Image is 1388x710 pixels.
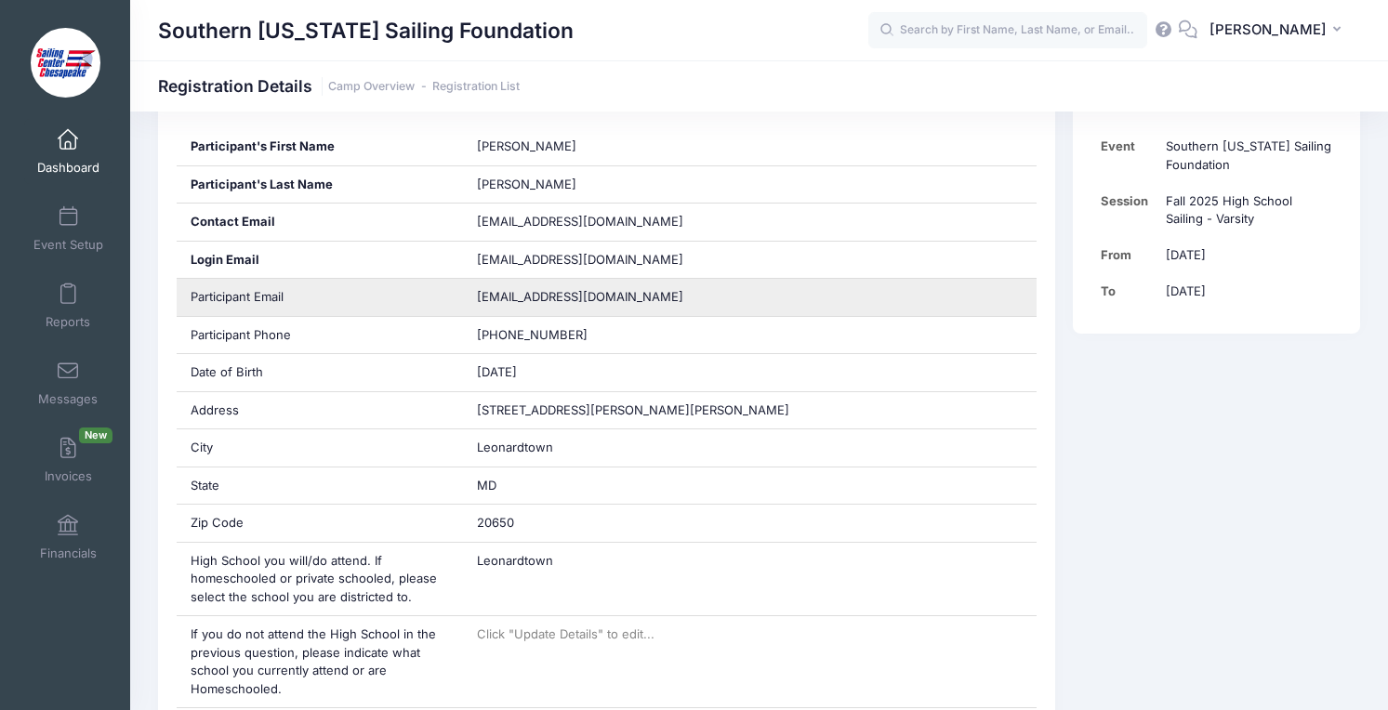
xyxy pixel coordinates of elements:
div: If you do not attend the High School in the previous question, please indicate what school you cu... [177,616,464,707]
img: Southern Maryland Sailing Foundation [31,28,100,98]
span: Financials [40,546,97,561]
span: MD [477,478,496,493]
td: [DATE] [1157,273,1332,309]
span: [PERSON_NAME] [477,177,576,191]
a: Financials [24,505,112,570]
span: Click "Update Details" to edit... [477,626,654,641]
td: Southern [US_STATE] Sailing Foundation [1157,128,1332,183]
span: 20650 [477,515,514,530]
td: Session [1101,183,1157,238]
span: Messages [38,391,98,407]
div: State [177,467,464,505]
a: Reports [24,273,112,338]
span: [EMAIL_ADDRESS][DOMAIN_NAME] [477,251,709,270]
span: [DATE] [477,364,517,379]
span: Dashboard [37,160,99,176]
span: Leonardtown [477,553,553,568]
a: Messages [24,350,112,415]
span: Reports [46,314,90,330]
div: Participant's Last Name [177,166,464,204]
input: Search by First Name, Last Name, or Email... [868,12,1147,49]
div: High School you will/do attend. If homeschooled or private schooled, please select the school you... [177,543,464,616]
a: InvoicesNew [24,427,112,493]
h1: Registration Details [158,76,520,96]
div: Date of Birth [177,354,464,391]
a: Registration List [432,80,520,94]
div: Address [177,392,464,429]
span: [PHONE_NUMBER] [477,327,588,342]
div: Contact Email [177,204,464,241]
span: Leonardtown [477,440,553,454]
span: Event Setup [33,237,103,253]
td: To [1101,273,1157,309]
span: [EMAIL_ADDRESS][DOMAIN_NAME] [477,214,683,229]
div: Participant Phone [177,317,464,354]
div: City [177,429,464,467]
a: Dashboard [24,119,112,184]
h1: Southern [US_STATE] Sailing Foundation [158,9,574,52]
span: Invoices [45,468,92,484]
span: [STREET_ADDRESS][PERSON_NAME][PERSON_NAME] [477,402,789,417]
span: New [79,427,112,443]
td: Fall 2025 High School Sailing - Varsity [1157,183,1332,238]
div: Participant's First Name [177,128,464,165]
div: Participant Email [177,279,464,316]
span: [EMAIL_ADDRESS][DOMAIN_NAME] [477,289,683,304]
td: Event [1101,128,1157,183]
span: [PERSON_NAME] [1210,20,1327,40]
td: [DATE] [1157,237,1332,273]
a: Event Setup [24,196,112,261]
button: [PERSON_NAME] [1197,9,1360,52]
td: From [1101,237,1157,273]
div: Zip Code [177,505,464,542]
a: Camp Overview [328,80,415,94]
div: Login Email [177,242,464,279]
span: [PERSON_NAME] [477,138,576,153]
